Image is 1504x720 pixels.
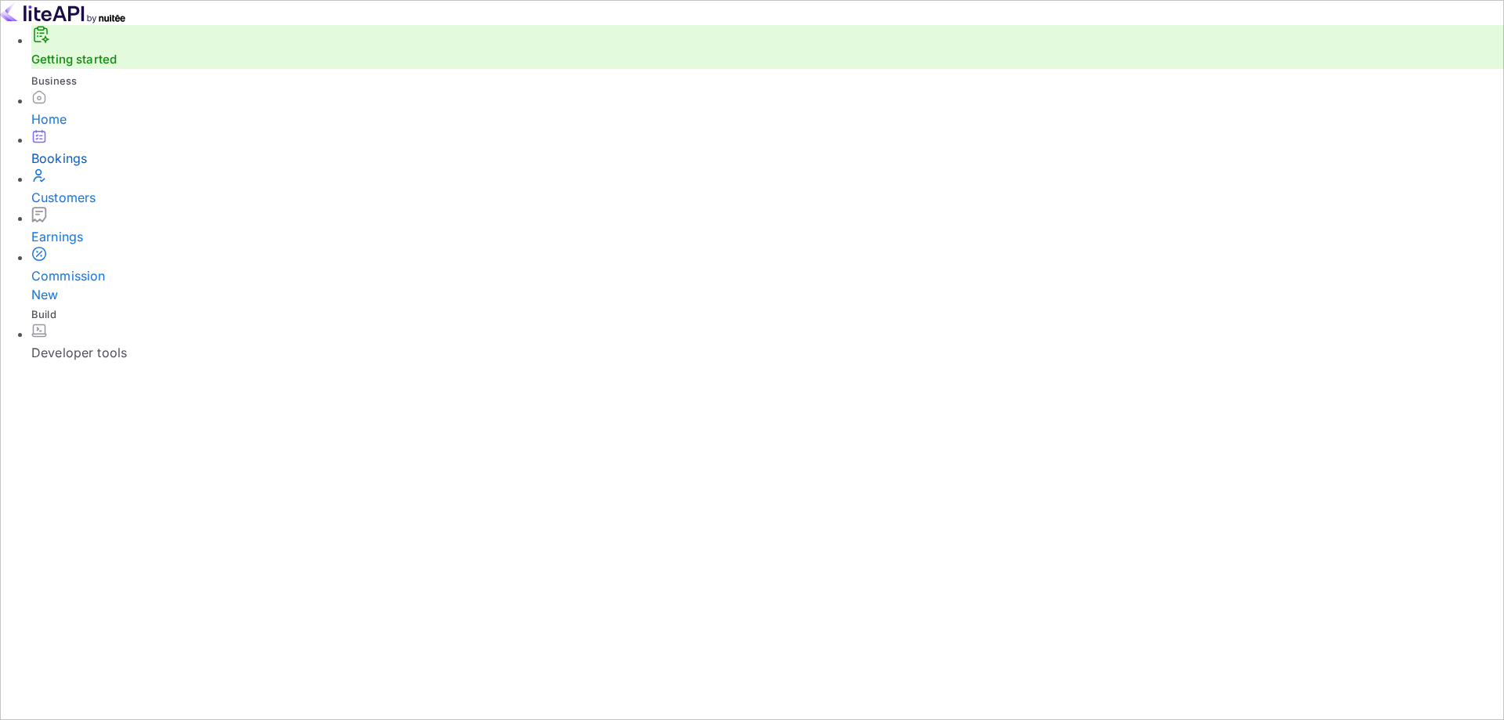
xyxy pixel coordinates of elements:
[31,128,1504,168] a: Bookings
[31,343,1504,362] div: Developer tools
[31,25,1504,69] div: Getting started
[31,285,1504,304] div: New
[31,168,1504,207] a: Customers
[31,89,1504,128] a: Home
[31,227,1504,246] div: Earnings
[31,149,1504,168] div: Bookings
[31,52,117,67] a: Getting started
[31,308,56,320] span: Build
[31,207,1504,246] a: Earnings
[31,74,77,87] span: Business
[31,188,1504,207] div: Customers
[31,266,1504,304] div: Commission
[31,246,1504,304] a: CommissionNew
[31,110,1504,128] div: Home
